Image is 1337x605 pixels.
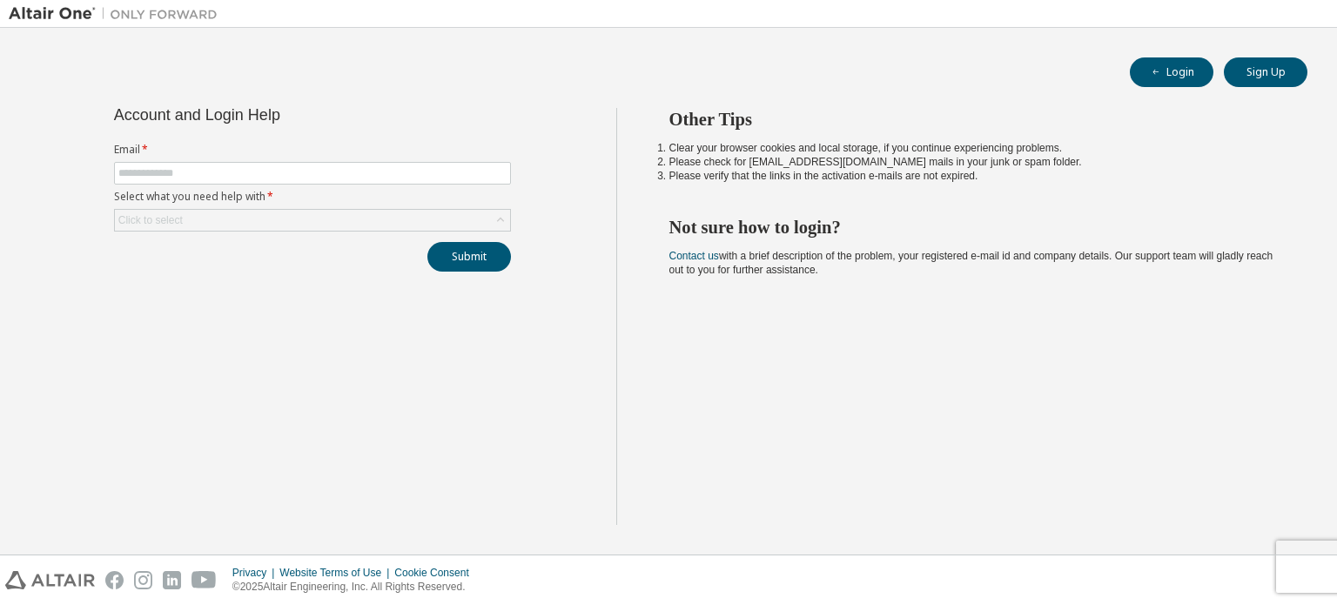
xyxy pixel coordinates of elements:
[669,250,719,262] a: Contact us
[114,108,432,122] div: Account and Login Help
[669,216,1277,239] h2: Not sure how to login?
[134,571,152,589] img: instagram.svg
[114,190,511,204] label: Select what you need help with
[118,213,183,227] div: Click to select
[5,571,95,589] img: altair_logo.svg
[9,5,226,23] img: Altair One
[232,580,480,595] p: © 2025 Altair Engineering, Inc. All Rights Reserved.
[669,141,1277,155] li: Clear your browser cookies and local storage, if you continue experiencing problems.
[163,571,181,589] img: linkedin.svg
[669,169,1277,183] li: Please verify that the links in the activation e-mails are not expired.
[105,571,124,589] img: facebook.svg
[191,571,217,589] img: youtube.svg
[1130,57,1213,87] button: Login
[427,242,511,272] button: Submit
[394,566,479,580] div: Cookie Consent
[115,210,510,231] div: Click to select
[1224,57,1307,87] button: Sign Up
[232,566,279,580] div: Privacy
[279,566,394,580] div: Website Terms of Use
[669,155,1277,169] li: Please check for [EMAIL_ADDRESS][DOMAIN_NAME] mails in your junk or spam folder.
[114,143,511,157] label: Email
[669,250,1273,276] span: with a brief description of the problem, your registered e-mail id and company details. Our suppo...
[669,108,1277,131] h2: Other Tips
